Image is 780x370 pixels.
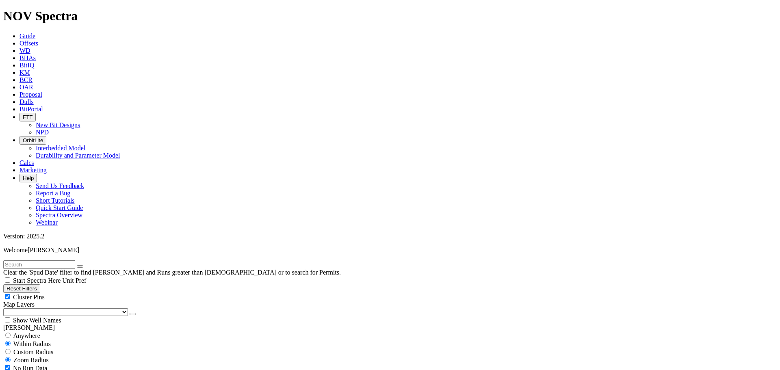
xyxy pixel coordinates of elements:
span: Within Radius [13,340,51,347]
span: Map Layers [3,301,35,308]
h1: NOV Spectra [3,9,777,24]
a: BCR [19,76,32,83]
a: BitIQ [19,62,34,69]
a: BitPortal [19,106,43,113]
a: Offsets [19,40,38,47]
a: Proposal [19,91,42,98]
a: Durability and Parameter Model [36,152,120,159]
div: [PERSON_NAME] [3,324,777,331]
span: OrbitLite [23,137,43,143]
button: Reset Filters [3,284,40,293]
input: Start Spectra Here [5,277,10,283]
a: NPD [36,129,49,136]
span: Anywhere [13,332,40,339]
span: Clear the 'Spud Date' filter to find [PERSON_NAME] and Runs greater than [DEMOGRAPHIC_DATA] or to... [3,269,341,276]
a: BHAs [19,54,36,61]
a: New Bit Designs [36,121,80,128]
a: Calcs [19,159,34,166]
a: Interbedded Model [36,145,85,151]
input: Search [3,260,75,269]
a: KM [19,69,30,76]
span: Show Well Names [13,317,61,324]
span: Zoom Radius [13,357,49,364]
a: WD [19,47,30,54]
a: Send Us Feedback [36,182,84,189]
button: Help [19,174,37,182]
a: Spectra Overview [36,212,82,219]
a: Guide [19,32,35,39]
button: OrbitLite [19,136,46,145]
span: Custom Radius [13,348,53,355]
button: FTT [19,113,36,121]
a: Dulls [19,98,34,105]
div: Version: 2025.2 [3,233,777,240]
a: Report a Bug [36,190,70,197]
a: Short Tutorials [36,197,75,204]
a: Webinar [36,219,58,226]
a: Quick Start Guide [36,204,83,211]
span: Start Spectra Here [13,277,61,284]
a: Marketing [19,167,47,173]
span: FTT [23,114,32,120]
p: Welcome [3,247,777,254]
span: [PERSON_NAME] [28,247,79,253]
span: Unit Pref [62,277,86,284]
span: Cluster Pins [13,294,45,301]
span: Help [23,175,34,181]
a: OAR [19,84,33,91]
